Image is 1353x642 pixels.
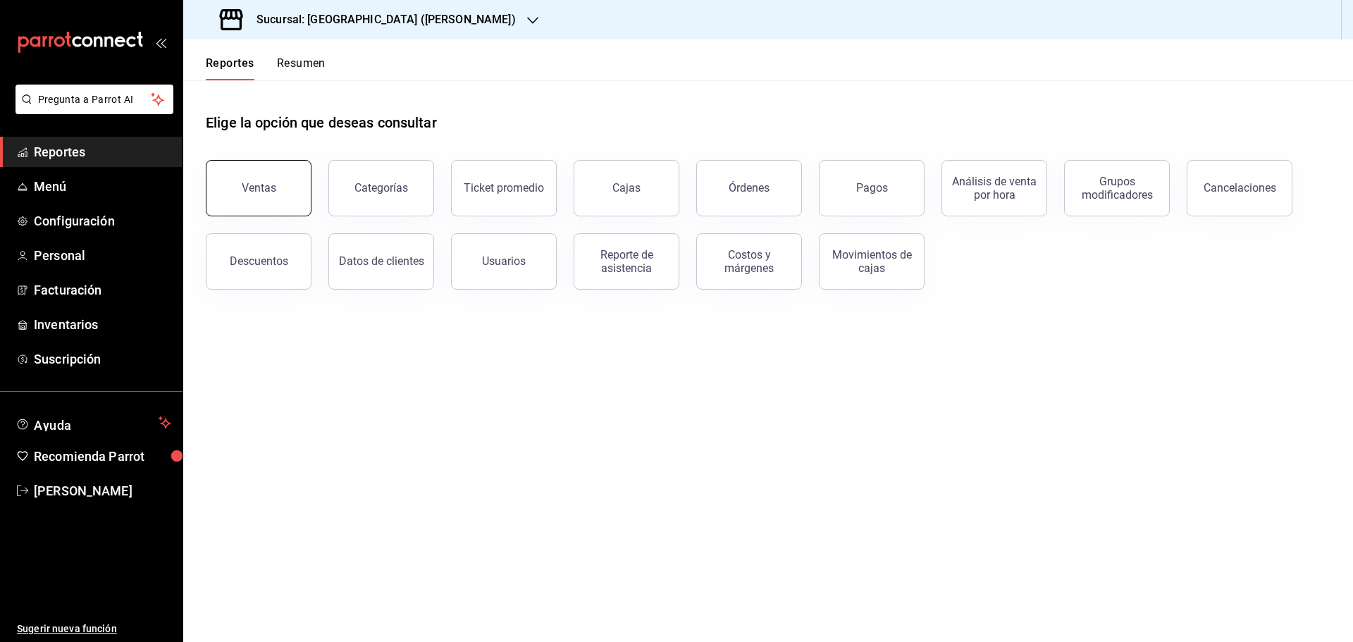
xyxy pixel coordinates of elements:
[828,248,915,275] div: Movimientos de cajas
[856,181,888,195] div: Pagos
[696,233,802,290] button: Costos y márgenes
[277,56,326,80] button: Resumen
[242,181,276,195] div: Ventas
[34,211,171,230] span: Configuración
[583,248,670,275] div: Reporte de asistencia
[206,160,311,216] button: Ventas
[10,102,173,117] a: Pregunta a Parrot AI
[328,160,434,216] button: Categorías
[354,181,408,195] div: Categorías
[245,11,516,28] h3: Sucursal: [GEOGRAPHIC_DATA] ([PERSON_NAME])
[34,177,171,196] span: Menú
[34,350,171,369] span: Suscripción
[17,622,171,636] span: Sugerir nueva función
[206,233,311,290] button: Descuentos
[34,142,171,161] span: Reportes
[34,315,171,334] span: Inventarios
[451,233,557,290] button: Usuarios
[1204,181,1276,195] div: Cancelaciones
[819,233,925,290] button: Movimientos de cajas
[230,254,288,268] div: Descuentos
[1064,160,1170,216] button: Grupos modificadores
[34,280,171,300] span: Facturación
[328,233,434,290] button: Datos de clientes
[34,414,153,431] span: Ayuda
[574,233,679,290] button: Reporte de asistencia
[206,56,254,80] button: Reportes
[705,248,793,275] div: Costos y márgenes
[451,160,557,216] button: Ticket promedio
[155,37,166,48] button: open_drawer_menu
[464,181,544,195] div: Ticket promedio
[482,254,526,268] div: Usuarios
[206,112,437,133] h1: Elige la opción que deseas consultar
[612,181,641,195] div: Cajas
[696,160,802,216] button: Órdenes
[34,447,171,466] span: Recomienda Parrot
[729,181,770,195] div: Órdenes
[951,175,1038,202] div: Análisis de venta por hora
[34,481,171,500] span: [PERSON_NAME]
[206,56,326,80] div: navigation tabs
[38,92,152,107] span: Pregunta a Parrot AI
[1187,160,1292,216] button: Cancelaciones
[941,160,1047,216] button: Análisis de venta por hora
[34,246,171,265] span: Personal
[16,85,173,114] button: Pregunta a Parrot AI
[339,254,424,268] div: Datos de clientes
[574,160,679,216] button: Cajas
[1073,175,1161,202] div: Grupos modificadores
[819,160,925,216] button: Pagos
